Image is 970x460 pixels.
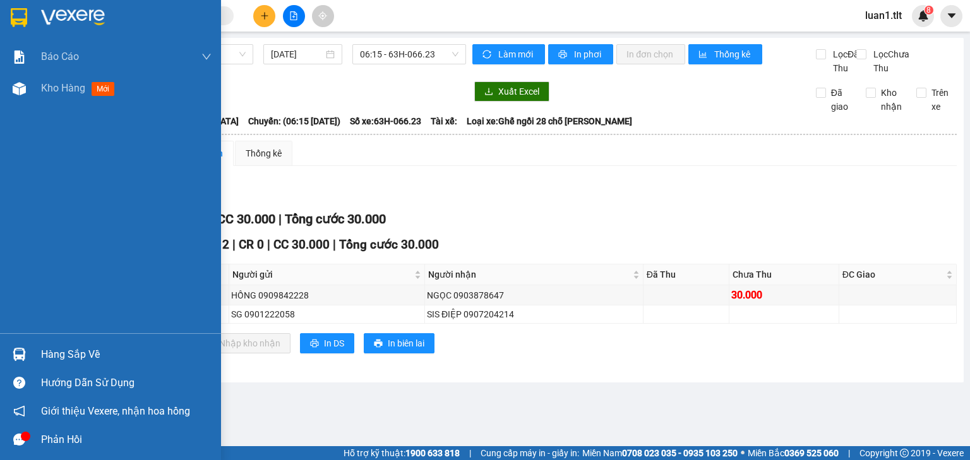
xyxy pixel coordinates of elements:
[13,433,25,445] span: message
[232,237,236,252] span: |
[431,114,457,128] span: Tài xế:
[868,47,917,75] span: Lọc Chưa Thu
[350,114,421,128] span: Số xe: 63H-066.23
[828,47,861,75] span: Lọc Đã Thu
[13,82,26,95] img: warehouse-icon
[11,8,27,27] img: logo-vxr
[925,6,933,15] sup: 8
[900,449,909,457] span: copyright
[283,5,305,27] button: file-add
[918,10,929,21] img: icon-new-feature
[469,446,471,460] span: |
[644,264,729,285] th: Đã Thu
[484,87,493,97] span: download
[472,44,545,64] button: syncLàm mới
[195,333,290,353] button: downloadNhập kho nhận
[498,47,535,61] span: Làm mới
[253,5,275,27] button: plus
[482,50,493,60] span: sync
[41,345,212,364] div: Hàng sắp về
[622,448,738,458] strong: 0708 023 035 - 0935 103 250
[310,339,319,349] span: printer
[548,44,613,64] button: printerIn phơi
[205,237,229,252] span: SL 2
[360,45,459,64] span: 06:15 - 63H-066.23
[271,47,323,61] input: 15/09/2025
[344,446,460,460] span: Hỗ trợ kỹ thuật:
[427,288,641,302] div: NGỌC 0903878647
[467,114,632,128] span: Loại xe: Ghế ngồi 28 chỗ [PERSON_NAME]
[318,11,327,20] span: aim
[474,81,549,102] button: downloadXuất Excel
[13,50,26,64] img: solution-icon
[855,8,912,23] span: luan1.tlt
[582,446,738,460] span: Miền Nam
[239,237,264,252] span: CR 0
[826,86,857,114] span: Đã giao
[364,333,434,353] button: printerIn biên lai
[267,237,270,252] span: |
[41,82,85,94] span: Kho hàng
[388,336,424,350] span: In biên lai
[231,307,422,321] div: SG 0901222058
[339,237,439,252] span: Tổng cước 30.000
[312,5,334,27] button: aim
[926,6,931,15] span: 8
[41,374,212,392] div: Hướng dẫn sử dụng
[273,237,330,252] span: CC 30.000
[333,237,336,252] span: |
[405,448,460,458] strong: 1900 633 818
[201,52,212,62] span: down
[13,348,26,361] img: warehouse-icon
[248,114,340,128] span: Chuyến: (06:15 [DATE])
[427,307,641,321] div: SIS ĐIỆP 0907204214
[784,448,839,458] strong: 0369 525 060
[946,10,957,21] span: caret-down
[714,47,752,61] span: Thống kê
[940,5,962,27] button: caret-down
[729,264,839,285] th: Chưa Thu
[688,44,762,64] button: bar-chartThống kê
[698,50,709,60] span: bar-chart
[246,146,282,160] div: Thống kê
[41,403,190,419] span: Giới thiệu Vexere, nhận hoa hồng
[13,377,25,389] span: question-circle
[574,47,603,61] span: In phơi
[558,50,569,60] span: printer
[41,430,212,449] div: Phản hồi
[498,85,539,98] span: Xuất Excel
[232,268,412,281] span: Người gửi
[289,11,298,20] span: file-add
[842,268,943,281] span: ĐC Giao
[374,339,383,349] span: printer
[324,336,344,350] span: In DS
[876,86,907,114] span: Kho nhận
[926,86,957,114] span: Trên xe
[231,288,422,302] div: HỒNG 0909842228
[481,446,579,460] span: Cung cấp máy in - giấy in:
[616,44,685,64] button: In đơn chọn
[731,287,837,303] div: 30.000
[848,446,850,460] span: |
[428,268,630,281] span: Người nhận
[300,333,354,353] button: printerIn DS
[748,446,839,460] span: Miền Bắc
[260,11,269,20] span: plus
[741,451,745,456] span: ⚪️
[278,211,282,227] span: |
[92,82,114,96] span: mới
[41,49,79,64] span: Báo cáo
[217,211,275,227] span: CC 30.000
[285,211,386,227] span: Tổng cước 30.000
[13,405,25,417] span: notification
